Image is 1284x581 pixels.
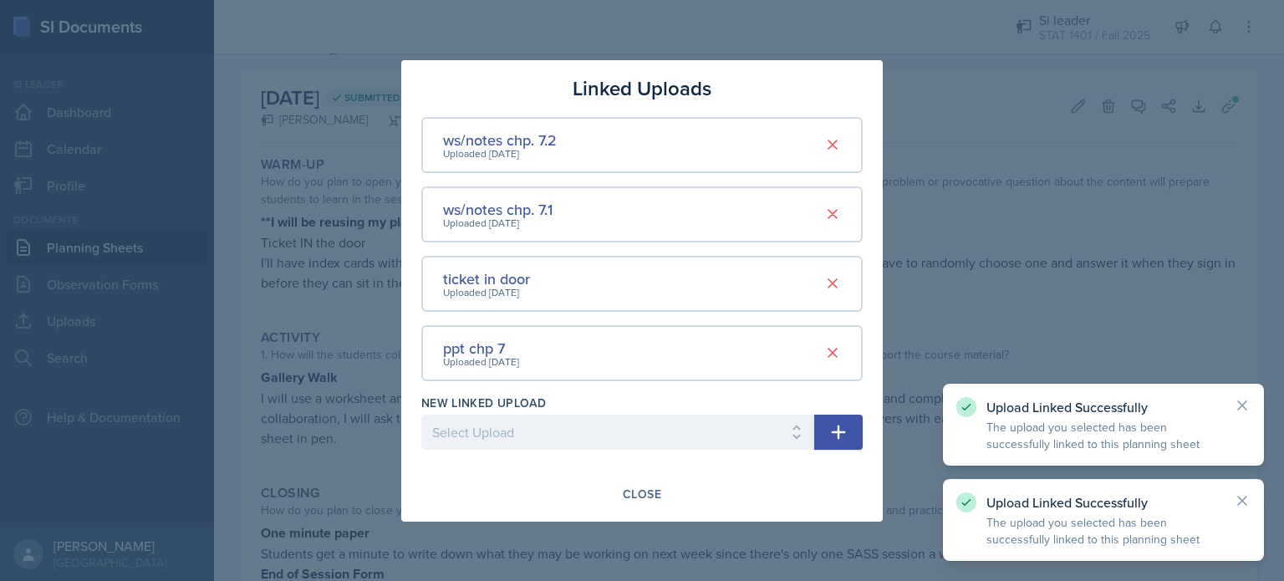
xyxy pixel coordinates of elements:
div: Uploaded [DATE] [443,354,519,369]
div: Close [623,487,661,501]
p: Upload Linked Successfully [986,494,1220,511]
p: Upload Linked Successfully [986,399,1220,415]
div: Uploaded [DATE] [443,146,557,161]
div: Uploaded [DATE] [443,285,530,300]
div: ppt chp 7 [443,337,519,359]
p: The upload you selected has been successfully linked to this planning sheet [986,514,1220,548]
label: New Linked Upload [421,395,546,411]
div: ticket in door [443,268,530,290]
h3: Linked Uploads [573,74,711,104]
div: ws/notes chp. 7.1 [443,198,553,221]
div: Uploaded [DATE] [443,216,553,231]
p: The upload you selected has been successfully linked to this planning sheet [986,419,1220,452]
button: Close [612,480,672,508]
div: ws/notes chp. 7.2 [443,129,557,151]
